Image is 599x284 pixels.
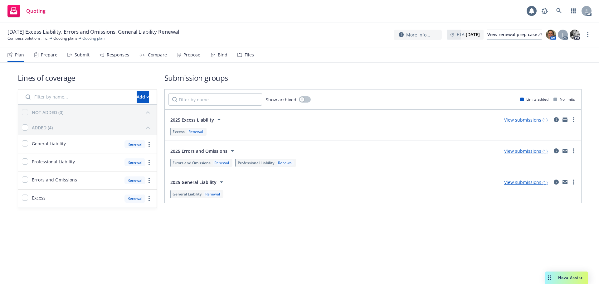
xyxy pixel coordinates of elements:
a: mail [561,178,569,186]
button: More info... [394,30,442,40]
span: L [562,31,564,38]
span: General Liability [32,140,66,147]
input: Filter by name... [168,93,262,106]
button: 2025 Errors and Omissions [168,145,238,157]
a: mail [561,147,569,155]
div: Files [245,52,254,57]
button: Nova Assist [545,272,588,284]
div: View renewal prep case [487,30,542,39]
h1: Submission groups [164,73,582,83]
div: Renewal [213,160,230,166]
span: Nova Assist [558,275,583,280]
strong: [DATE] [466,31,480,37]
span: 2025 Excess Liability [170,117,214,123]
a: circleInformation [553,147,560,155]
div: No limits [553,97,575,102]
div: Renewal [277,160,294,166]
button: NOT ADDED (0) [32,107,153,117]
div: Prepare [41,52,57,57]
a: more [584,31,592,38]
div: NOT ADDED (0) [32,109,63,116]
span: Quoting plan [82,36,105,41]
span: 2025 General Liability [170,179,217,185]
div: Drag to move [545,272,553,284]
a: more [570,116,577,123]
span: Professional Liability [238,160,274,166]
a: View submissions (1) [504,179,548,185]
div: Plan [15,52,24,57]
a: more [570,178,577,186]
a: Compass Solutions, Inc. [7,36,48,41]
img: photo [546,30,556,40]
div: Renewal [124,158,145,166]
a: circleInformation [553,178,560,186]
span: ETA : [457,31,480,38]
span: Professional Liability [32,158,75,165]
div: Renewal [124,176,145,184]
span: Errors and Omissions [173,160,211,166]
div: Renewal [124,195,145,202]
a: Report a Bug [538,5,551,17]
span: More info... [406,31,430,38]
input: Filter by name... [22,91,133,103]
span: Show archived [266,96,296,103]
h1: Lines of coverage [18,73,157,83]
div: Renewal [187,129,204,134]
div: Bind [218,52,227,57]
a: more [570,147,577,155]
span: 2025 Errors and Omissions [170,148,227,154]
button: Add [137,91,149,103]
a: View submissions (1) [504,148,548,154]
a: more [145,141,153,148]
button: 2025 General Liability [168,176,227,188]
span: Errors and Omissions [32,176,77,183]
a: mail [561,116,569,123]
span: [DATE] Excess Liability, Errors and Omissions, General Liability Renewal [7,28,179,36]
a: circleInformation [553,116,560,123]
a: more [145,159,153,166]
button: 2025 Excess Liability [168,113,225,126]
a: Quoting [5,2,48,20]
div: Compare [148,52,167,57]
a: View submissions (1) [504,117,548,123]
div: Limits added [520,97,548,102]
a: Switch app [567,5,580,17]
span: Excess [32,195,46,201]
span: Quoting [26,8,46,13]
div: Renewal [124,140,145,148]
a: Quoting plans [53,36,77,41]
div: Responses [107,52,129,57]
a: more [145,195,153,202]
div: ADDED (4) [32,124,53,131]
span: Excess [173,129,185,134]
div: Renewal [204,191,221,197]
div: Submit [75,52,90,57]
a: Search [553,5,565,17]
img: photo [570,30,580,40]
span: General Liability [173,191,202,197]
button: ADDED (4) [32,123,153,132]
a: View renewal prep case [487,30,542,40]
a: more [145,177,153,184]
div: Propose [183,52,200,57]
